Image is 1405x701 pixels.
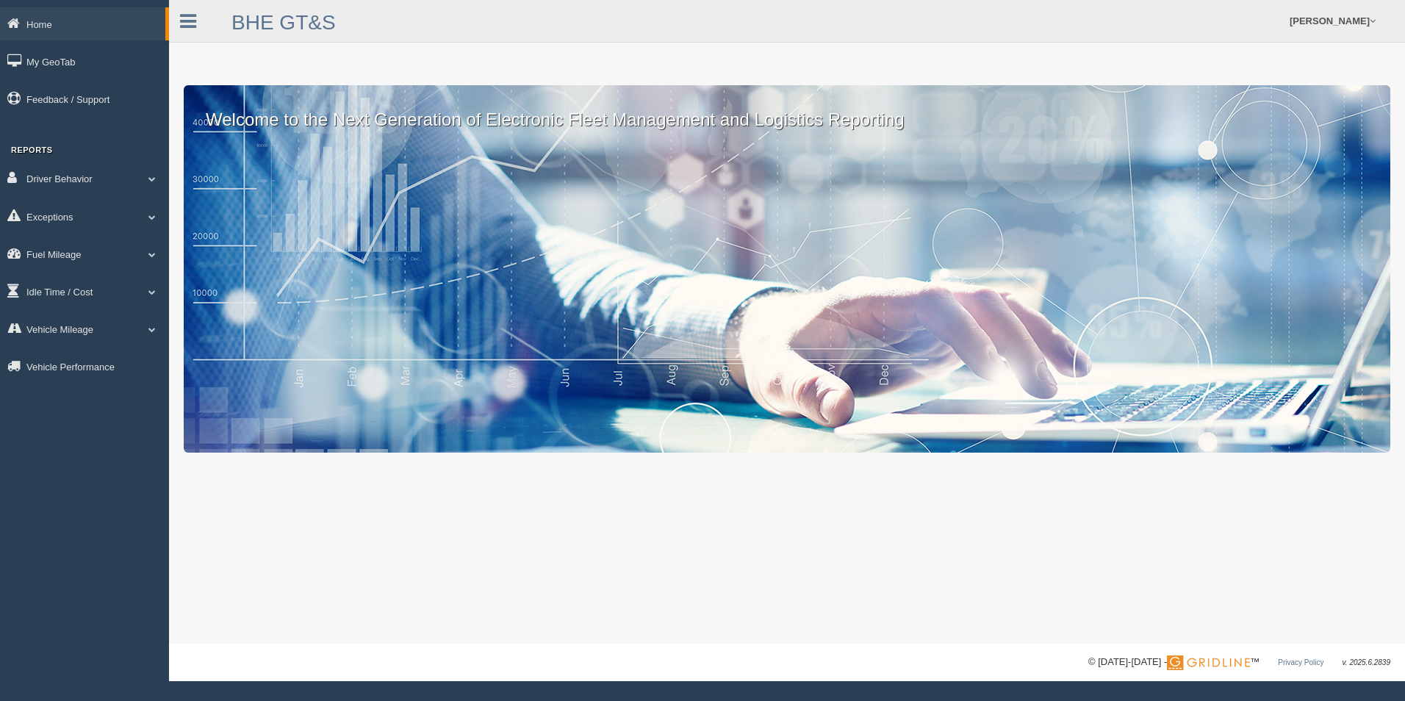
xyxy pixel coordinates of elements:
p: Welcome to the Next Generation of Electronic Fleet Management and Logistics Reporting [184,85,1390,132]
a: Privacy Policy [1278,658,1323,666]
span: v. 2025.6.2839 [1343,658,1390,666]
img: Gridline [1167,655,1250,670]
a: BHE GT&S [231,11,336,34]
div: © [DATE]-[DATE] - ™ [1088,655,1390,670]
